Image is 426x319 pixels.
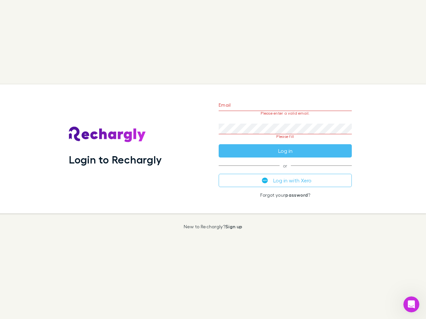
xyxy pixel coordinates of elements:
[225,224,242,229] a: Sign up
[69,127,146,143] img: Rechargly's Logo
[219,192,352,198] p: Forgot your ?
[403,296,419,312] iframe: Intercom live chat
[219,111,352,116] p: Please enter a valid email.
[219,174,352,187] button: Log in with Xero
[69,153,162,166] h1: Login to Rechargly
[184,224,243,229] p: New to Rechargly?
[262,177,268,183] img: Xero's logo
[219,144,352,158] button: Log in
[219,134,352,139] p: Please fill
[285,192,308,198] a: password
